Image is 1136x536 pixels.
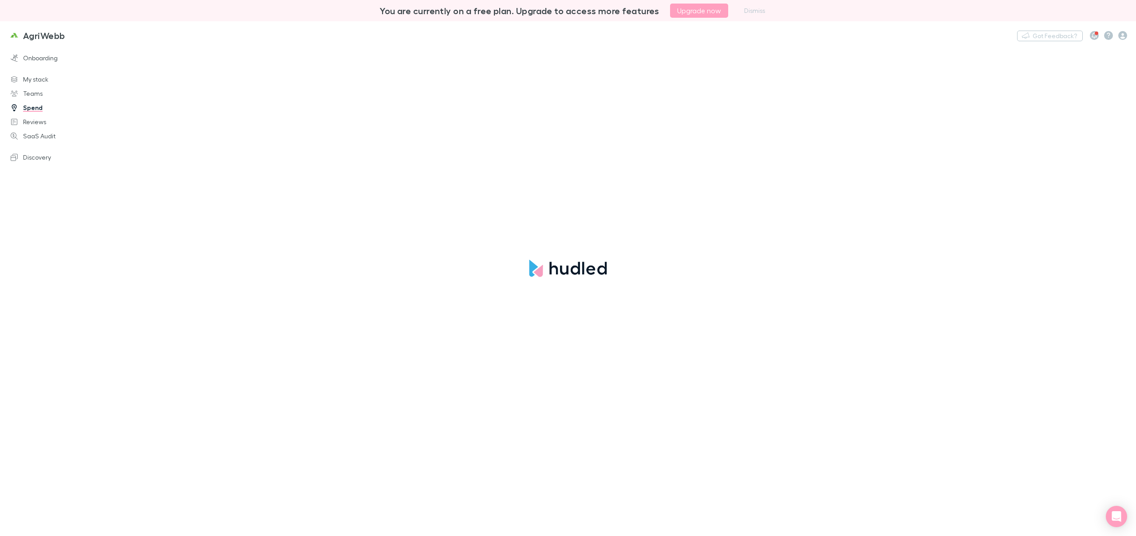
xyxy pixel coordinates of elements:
[2,72,124,86] a: My stack
[2,115,124,129] a: Reviews
[2,51,124,65] a: Onboarding
[670,4,728,18] button: Upgrade now
[2,150,124,164] a: Discovery
[4,25,71,46] a: AgriWebb
[1017,31,1083,41] button: Got Feedback?
[2,101,124,115] a: Spend
[1106,506,1127,527] div: Open Intercom Messenger
[23,30,65,41] h3: AgriWebb
[380,5,659,16] h3: You are currently on a free plan. Upgrade to access more features
[739,5,770,16] button: Dismiss
[2,129,124,143] a: SaaS Audit
[2,86,124,101] a: Teams
[9,30,20,41] img: AgriWebb's Logo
